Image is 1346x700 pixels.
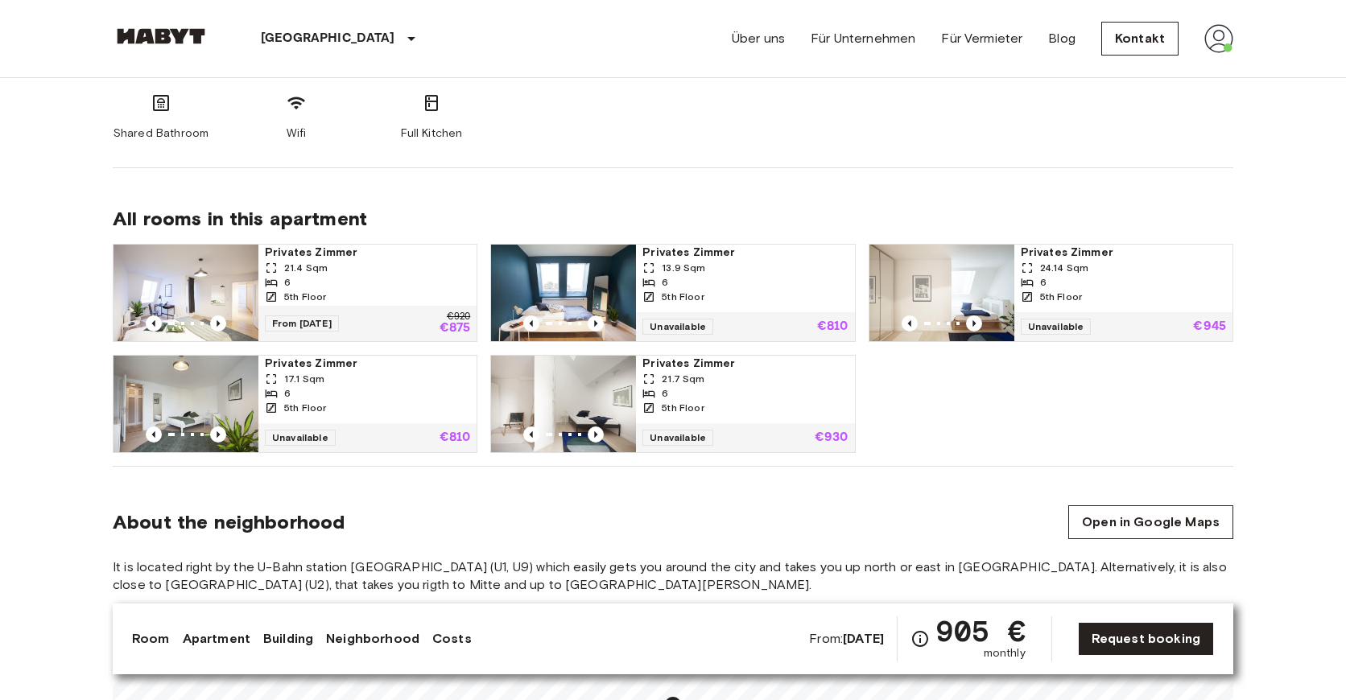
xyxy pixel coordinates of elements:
button: Previous image [146,315,162,331]
a: Kontakt [1101,22,1179,56]
a: Marketing picture of unit DE-01-046-001-01HPrevious imagePrevious imagePrivates Zimmer21.7 Sqm65t... [490,355,855,453]
img: Habyt [113,28,209,44]
span: 5th Floor [662,290,704,304]
span: 6 [284,275,291,290]
span: 13.9 Sqm [662,261,705,275]
b: [DATE] [843,631,884,646]
a: Room [132,629,170,649]
span: Unavailable [642,430,713,446]
a: Marketing picture of unit DE-01-046-001-05HPrevious imagePrevious imagePrivates Zimmer21.4 Sqm65t... [113,244,477,342]
span: 21.4 Sqm [284,261,328,275]
span: 6 [1040,275,1047,290]
span: Wifi [287,126,307,142]
span: 6 [662,275,668,290]
button: Previous image [588,315,604,331]
span: 5th Floor [1040,290,1082,304]
span: 5th Floor [662,401,704,415]
p: €945 [1193,320,1226,333]
button: Previous image [210,426,226,443]
button: Previous image [902,315,918,331]
span: Privates Zimmer [265,245,470,261]
button: Previous image [146,426,162,443]
a: Für Vermieter [941,29,1022,48]
img: Marketing picture of unit DE-01-046-001-04H [869,245,1014,341]
span: 6 [662,386,668,401]
p: €810 [817,320,848,333]
img: Marketing picture of unit DE-01-046-001-01H [491,356,636,452]
a: Neighborhood [326,629,419,649]
button: Previous image [588,426,604,443]
a: Request booking [1078,622,1214,656]
span: Privates Zimmer [1021,245,1226,261]
span: All rooms in this apartment [113,207,1233,231]
p: €810 [440,431,471,444]
img: Marketing picture of unit DE-01-046-001-03H [114,356,258,452]
span: Unavailable [642,319,713,335]
span: 21.7 Sqm [662,372,704,386]
img: avatar [1204,24,1233,53]
p: €875 [440,322,471,335]
svg: Check cost overview for full price breakdown. Please note that discounts apply to new joiners onl... [910,629,930,649]
span: 17.1 Sqm [284,372,324,386]
span: From: [809,630,884,648]
span: Unavailable [1021,319,1092,335]
span: 905 € [936,616,1026,645]
a: Building [263,629,313,649]
p: €920 [447,312,470,322]
span: 5th Floor [284,290,326,304]
button: Previous image [210,315,226,331]
a: Über uns [732,29,785,48]
a: Marketing picture of unit DE-01-046-001-03HPrevious imagePrevious imagePrivates Zimmer17.1 Sqm65t... [113,355,477,453]
span: Full Kitchen [401,126,463,142]
span: Privates Zimmer [265,356,470,372]
span: About the neighborhood [113,510,345,534]
span: Privates Zimmer [642,356,848,372]
span: 24.14 Sqm [1040,261,1088,275]
span: It is located right by the U-Bahn station [GEOGRAPHIC_DATA] (U1, U9) which easily gets you around... [113,558,1233,594]
span: Privates Zimmer [642,245,848,261]
span: Shared Bathroom [114,126,209,142]
a: Costs [432,629,472,649]
span: 6 [284,386,291,401]
span: From [DATE] [265,315,339,331]
a: Für Unternehmen [811,29,915,48]
img: Marketing picture of unit DE-01-046-001-06H [491,245,636,341]
a: Apartment [183,629,250,649]
img: Marketing picture of unit DE-01-046-001-05H [114,245,258,341]
button: Previous image [966,315,982,331]
a: Open in Google Maps [1068,505,1233,539]
button: Previous image [523,315,539,331]
span: monthly [984,645,1026,661]
span: Unavailable [265,430,336,446]
span: 5th Floor [284,401,326,415]
a: Marketing picture of unit DE-01-046-001-04HPrevious imagePrevious imagePrivates Zimmer24.14 Sqm65... [869,244,1233,342]
p: [GEOGRAPHIC_DATA] [261,29,395,48]
a: Marketing picture of unit DE-01-046-001-06HPrevious imagePrevious imagePrivates Zimmer13.9 Sqm65t... [490,244,855,342]
p: €930 [815,431,848,444]
a: Blog [1048,29,1076,48]
button: Previous image [523,426,539,443]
